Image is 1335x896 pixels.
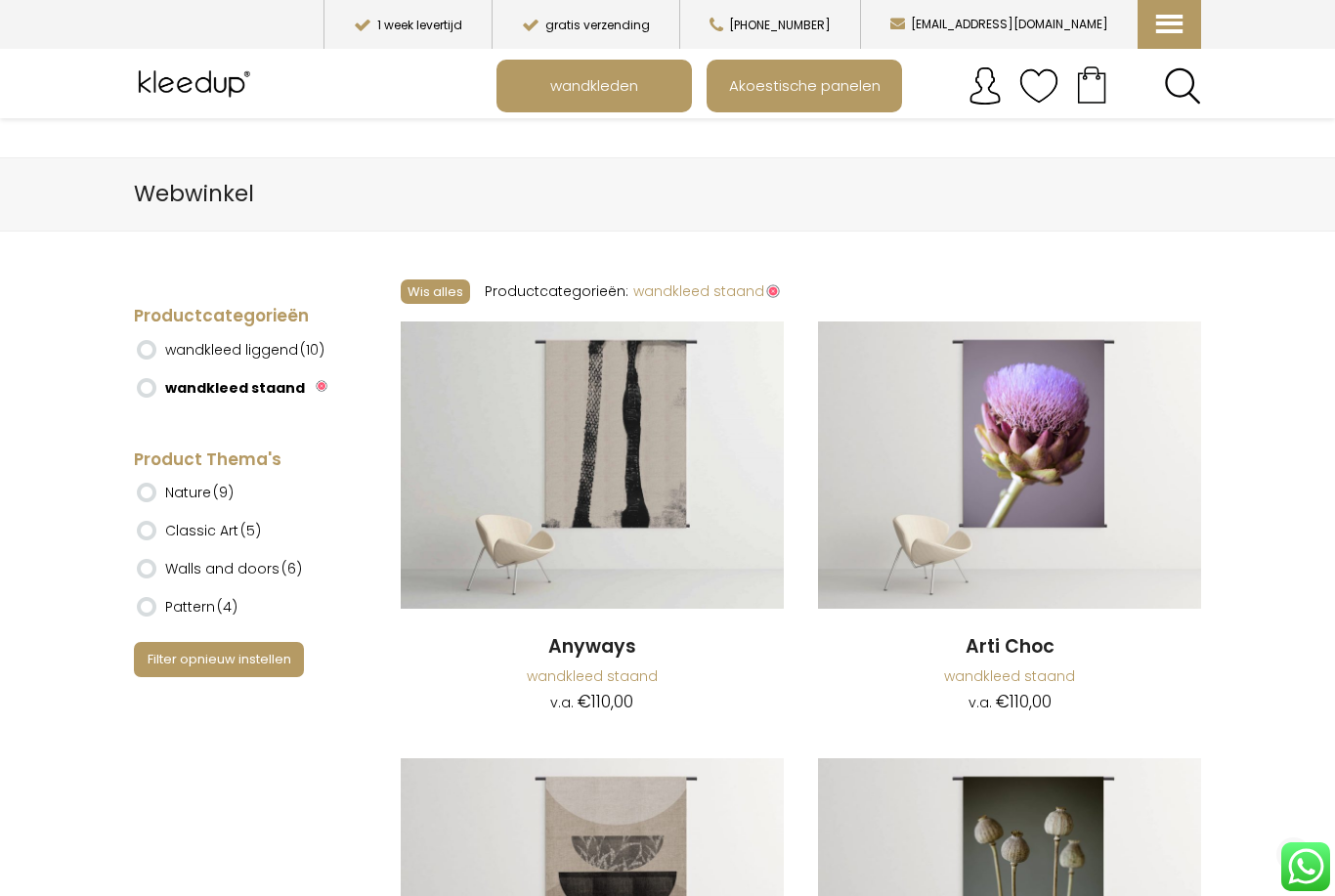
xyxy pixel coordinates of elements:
[134,178,254,209] span: Webwinkel
[578,690,633,713] bdi: 110,00
[996,690,1052,713] bdi: 110,00
[401,321,784,612] a: Anyways
[165,476,234,509] label: Nature
[134,305,348,328] h4: Productcategorieën
[578,690,591,713] span: €
[165,552,302,585] label: Walls and doors
[966,66,1005,106] img: account.svg
[316,380,327,392] img: Verwijderen
[718,67,891,105] span: Akoestische panelen
[496,60,1216,112] nav: Main menu
[969,693,992,712] span: v.a.
[996,690,1010,713] span: €
[213,483,234,502] span: (9)
[944,666,1075,686] a: wandkleed staand
[300,340,324,360] span: (10)
[134,448,348,472] h4: Product Thema's
[498,62,690,110] a: wandkleden
[818,321,1201,609] img: Arti Choc
[240,521,261,540] span: (5)
[527,666,658,686] a: wandkleed staand
[1058,60,1125,108] a: Your cart
[165,590,237,623] label: Pattern
[818,634,1201,661] a: Arti Choc
[550,693,574,712] span: v.a.
[709,62,900,110] a: Akoestische panelen
[165,371,305,405] label: wandkleed staand
[281,559,302,578] span: (6)
[1019,66,1058,106] img: verlanglijstje.svg
[633,281,780,301] a: wandkleed staand
[1164,67,1201,105] a: Search
[134,60,260,108] img: Kleedup
[401,634,784,661] a: Anyways
[165,514,261,547] label: Classic Art
[165,333,324,366] label: wandkleed liggend
[485,276,628,307] li: Productcategorieën:
[217,597,237,617] span: (4)
[401,321,784,609] img: Anyways
[539,67,649,105] span: wandkleden
[401,279,470,304] button: Wis alles
[134,642,305,676] button: Filter opnieuw instellen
